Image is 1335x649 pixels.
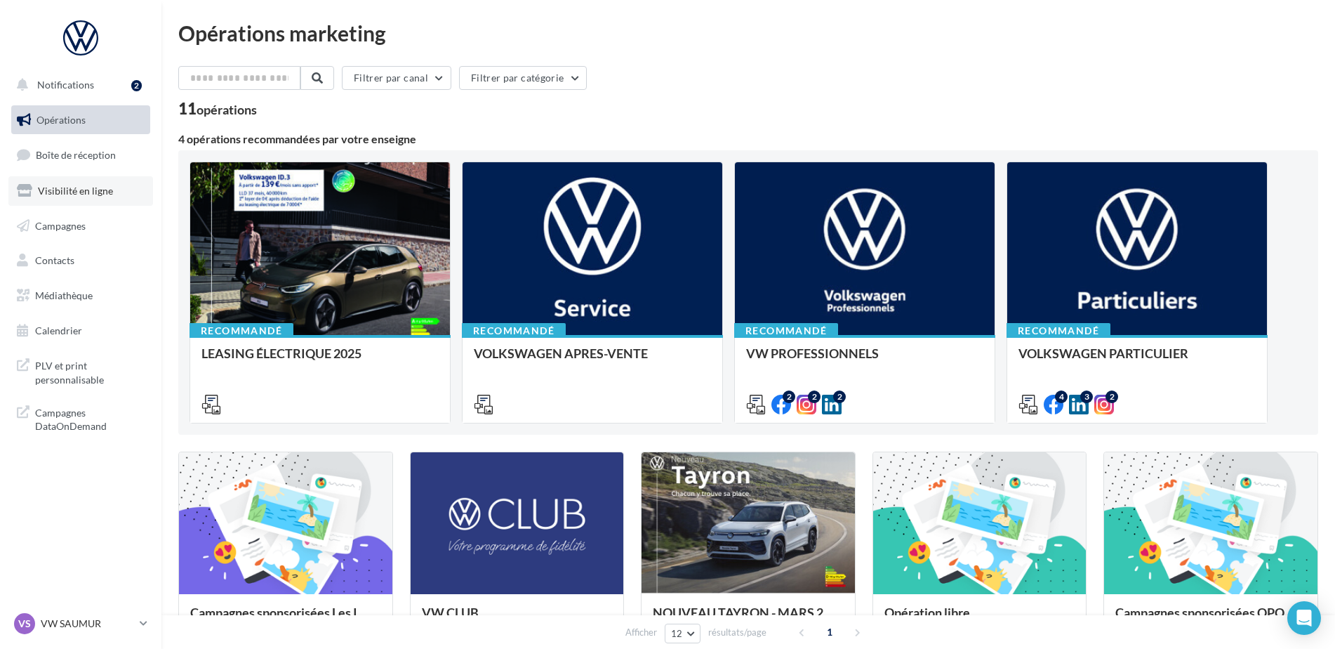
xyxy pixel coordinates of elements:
button: 12 [665,624,700,643]
div: 4 [1055,391,1068,403]
div: 4 opérations recommandées par votre enseigne [178,133,1318,145]
span: PLV et print personnalisable [35,356,145,386]
span: Contacts [35,254,74,266]
span: Opérations [36,114,86,126]
a: PLV et print personnalisable [8,350,153,392]
div: VOLKSWAGEN PARTICULIER [1018,346,1256,374]
span: Boîte de réception [36,149,116,161]
button: Filtrer par canal [342,66,451,90]
div: opérations [197,103,257,116]
span: 1 [818,621,841,643]
div: Opération libre [884,605,1075,634]
div: 2 [833,391,846,403]
div: 2 [783,391,795,403]
div: LEASING ÉLECTRIQUE 2025 [201,346,439,374]
a: Opérations [8,105,153,135]
span: Visibilité en ligne [38,185,113,197]
a: Médiathèque [8,281,153,310]
a: Campagnes [8,211,153,241]
div: 3 [1080,391,1093,403]
p: VW SAUMUR [41,617,134,631]
a: Boîte de réception [8,140,153,170]
button: Filtrer par catégorie [459,66,587,90]
a: Visibilité en ligne [8,176,153,206]
span: 12 [671,628,683,639]
span: VS [18,617,31,631]
div: VOLKSWAGEN APRES-VENTE [474,346,711,374]
span: Campagnes [35,219,86,231]
a: VS VW SAUMUR [11,610,150,637]
a: Contacts [8,246,153,275]
div: 2 [808,391,821,403]
div: Recommandé [190,323,293,339]
div: VW PROFESSIONNELS [746,346,983,374]
div: Open Intercom Messenger [1287,601,1321,635]
div: 2 [131,80,142,91]
button: Notifications 2 [8,70,147,100]
span: Notifications [37,79,94,91]
span: Afficher [625,626,657,639]
div: Campagnes sponsorisées OPO [1115,605,1306,634]
span: Campagnes DataOnDemand [35,403,145,433]
a: Calendrier [8,316,153,346]
span: Calendrier [35,324,82,336]
div: Recommandé [734,323,838,339]
div: 11 [178,101,257,117]
div: 2 [1105,391,1118,403]
div: Recommandé [1007,323,1110,339]
div: Campagnes sponsorisées Les Instants VW Octobre [190,605,381,634]
a: Campagnes DataOnDemand [8,398,153,439]
div: VW CLUB [422,605,613,634]
div: Opérations marketing [178,22,1318,44]
div: NOUVEAU TAYRON - MARS 2025 [653,605,844,634]
span: Médiathèque [35,289,93,301]
div: Recommandé [462,323,566,339]
span: résultats/page [708,626,766,639]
